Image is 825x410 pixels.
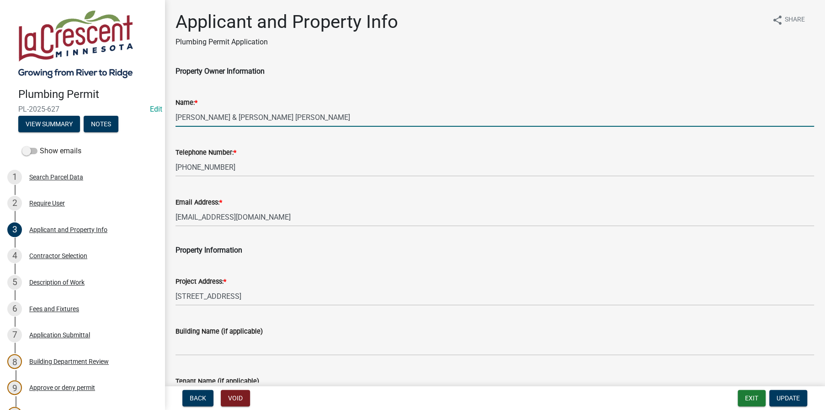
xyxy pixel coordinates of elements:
img: City of La Crescent, Minnesota [18,10,133,78]
div: 4 [7,248,22,263]
label: Name: [176,100,197,106]
div: 2 [7,196,22,210]
label: Email Address: [176,200,222,206]
div: Building Department Review [29,358,109,365]
p: Plumbing Permit Application [176,37,398,48]
button: View Summary [18,116,80,132]
div: Application Submittal [29,332,90,338]
h4: Plumbing Permit [18,88,157,101]
div: 3 [7,222,22,237]
div: 6 [7,302,22,316]
wm-modal-confirm: Notes [84,121,118,128]
span: Property Information [176,246,242,254]
label: Telephone Number: [176,150,236,156]
button: Exit [738,390,766,406]
label: Building Name (if applicable) [176,329,263,335]
span: Share [785,15,805,26]
div: Fees and Fixtures [29,306,79,312]
span: PL-2025-627 [18,105,146,113]
a: Edit [150,105,162,113]
span: Property Owner Information [176,67,265,76]
button: Void [221,390,250,406]
h1: Applicant and Property Info [176,11,398,33]
label: Project Address: [176,279,226,285]
label: Tenant Name (if applicable) [176,378,259,385]
div: Applicant and Property Info [29,227,107,233]
div: Search Parcel Data [29,174,83,180]
wm-modal-confirm: Summary [18,121,80,128]
button: Back [182,390,213,406]
span: Back [190,394,206,402]
button: Notes [84,116,118,132]
wm-modal-confirm: Edit Application Number [150,105,162,113]
button: Update [769,390,807,406]
div: Description of Work [29,279,85,286]
div: 8 [7,354,22,369]
div: Require User [29,200,65,206]
div: 1 [7,170,22,184]
span: Update [777,394,800,402]
div: Contractor Selection [29,253,87,259]
div: 5 [7,275,22,290]
div: 9 [7,380,22,395]
button: shareShare [765,11,812,29]
div: 7 [7,328,22,342]
label: Show emails [22,146,81,156]
div: Approve or deny permit [29,384,95,391]
i: share [772,15,783,26]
